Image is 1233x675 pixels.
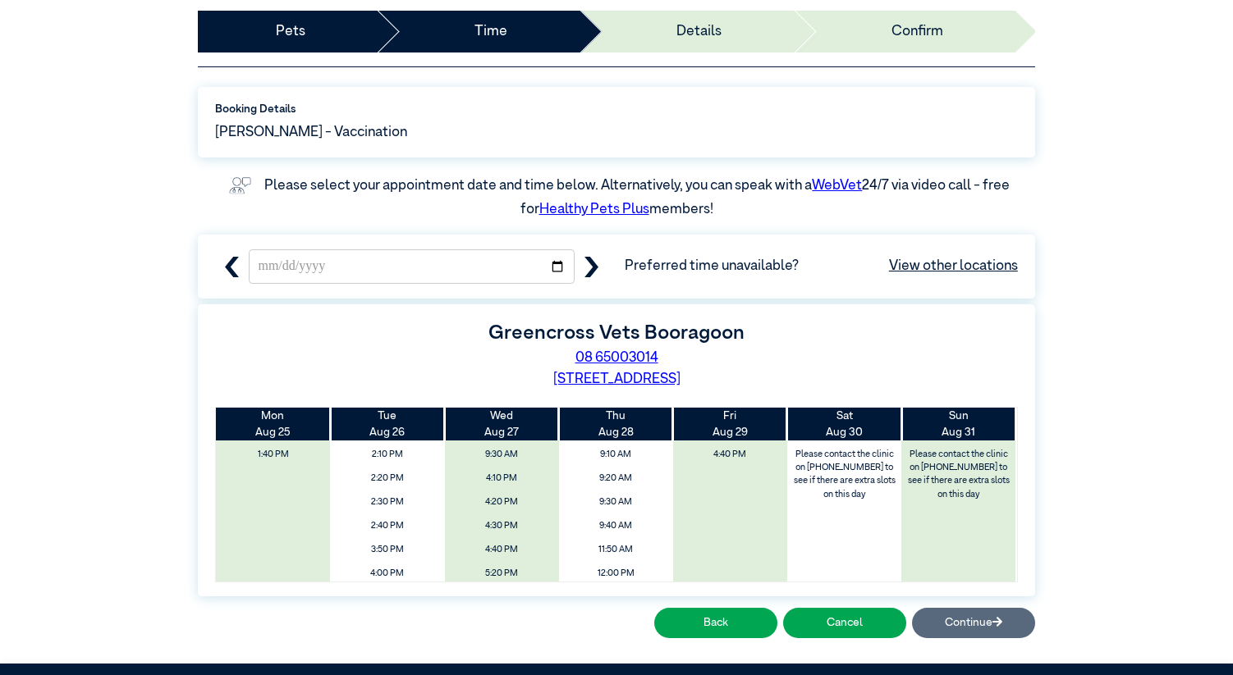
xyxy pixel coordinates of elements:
[335,492,439,513] span: 2:30 PM
[449,563,553,584] span: 5:20 PM
[564,563,668,584] span: 12:00 PM
[889,256,1018,277] a: View other locations
[216,408,330,441] th: Aug 25
[449,540,553,560] span: 4:40 PM
[215,101,1018,117] label: Booking Details
[445,408,559,441] th: Aug 27
[488,323,745,343] label: Greencross Vets Booragoon
[783,608,906,638] button: Cancel
[564,516,668,536] span: 9:40 AM
[564,468,668,489] span: 9:20 AM
[678,445,782,465] span: 4:40 PM
[474,21,507,43] a: Time
[335,563,439,584] span: 4:00 PM
[335,516,439,536] span: 2:40 PM
[673,408,787,441] th: Aug 29
[625,256,1018,277] span: Preferred time unavailable?
[264,179,1012,217] label: Please select your appointment date and time below. Alternatively, you can speak with a 24/7 via ...
[903,445,1015,505] label: Please contact the clinic on [PHONE_NUMBER] to see if there are extra slots on this day
[215,122,407,144] span: [PERSON_NAME] - Vaccination
[654,608,777,638] button: Back
[335,468,439,489] span: 2:20 PM
[335,445,439,465] span: 2:10 PM
[559,408,673,441] th: Aug 28
[789,445,901,505] label: Please contact the clinic on [PHONE_NUMBER] to see if there are extra slots on this day
[564,445,668,465] span: 9:10 AM
[449,468,553,489] span: 4:10 PM
[787,408,901,441] th: Aug 30
[901,408,1015,441] th: Aug 31
[812,179,862,193] a: WebVet
[564,540,668,560] span: 11:50 AM
[449,516,553,536] span: 4:30 PM
[335,540,439,560] span: 3:50 PM
[223,171,257,199] img: vet
[221,445,325,465] span: 1:40 PM
[553,372,681,386] a: [STREET_ADDRESS]
[564,492,668,513] span: 9:30 AM
[575,351,658,365] a: 08 65003014
[276,21,305,43] a: Pets
[539,203,649,217] a: Healthy Pets Plus
[330,408,444,441] th: Aug 26
[449,445,553,465] span: 9:30 AM
[449,492,553,513] span: 4:20 PM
